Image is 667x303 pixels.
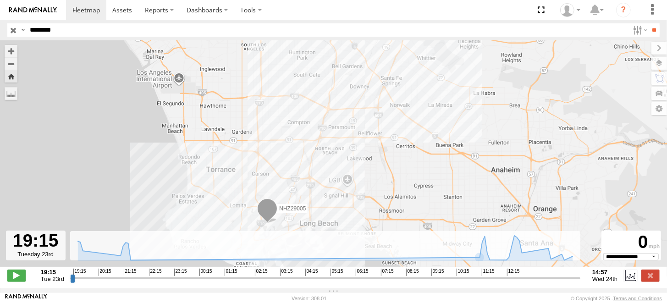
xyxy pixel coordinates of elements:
[124,269,137,276] span: 21:15
[356,269,369,276] span: 06:15
[225,269,237,276] span: 01:15
[19,23,27,37] label: Search Query
[507,269,520,276] span: 12:15
[280,269,293,276] span: 03:15
[381,269,394,276] span: 07:15
[292,296,326,301] div: Version: 308.01
[431,269,444,276] span: 09:15
[255,269,268,276] span: 02:15
[592,269,617,275] strong: 14:57
[629,23,649,37] label: Search Filter Options
[7,270,26,281] label: Play/Stop
[651,102,667,115] label: Map Settings
[557,3,584,17] div: Zulema McIntosch
[99,269,111,276] span: 20:15
[305,269,318,276] span: 04:15
[41,275,64,282] span: Tue 23rd Sep 2025
[5,70,17,83] button: Zoom Home
[603,232,660,253] div: 0
[5,57,17,70] button: Zoom out
[5,294,47,303] a: Visit our Website
[5,87,17,100] label: Measure
[482,269,495,276] span: 11:15
[616,3,631,17] i: ?
[149,269,162,276] span: 22:15
[613,296,662,301] a: Terms and Conditions
[73,269,86,276] span: 19:15
[199,269,212,276] span: 00:15
[457,269,469,276] span: 10:15
[41,269,64,275] strong: 19:15
[641,270,660,281] label: Close
[279,205,306,211] span: NHZ29005
[406,269,419,276] span: 08:15
[571,296,662,301] div: © Copyright 2025 -
[9,7,57,13] img: rand-logo.svg
[174,269,187,276] span: 23:15
[5,45,17,57] button: Zoom in
[331,269,343,276] span: 05:15
[592,275,617,282] span: Wed 24th Sep 2025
